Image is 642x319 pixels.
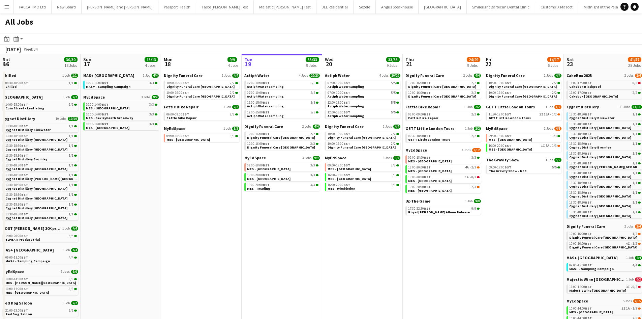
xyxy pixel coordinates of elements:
[343,81,350,85] span: BST
[299,74,308,78] span: 4 Jobs
[244,124,320,129] a: Dignity Funeral Care2 Jobs4/4
[5,124,77,132] a: 13:30-18:30BST1/1Cygnet Distillery Bluewater
[343,141,350,146] span: BST
[164,73,203,78] span: Dignity Funeral Care
[489,81,511,85] span: 10:00-16:00
[489,91,511,95] span: 10:00-16:00
[567,104,642,109] a: Cygnet Distillery11 Jobs11/11
[328,81,399,88] a: 07:00-10:00BST5/5Actiph Water sampling
[408,137,450,142] span: GETT Little London Tours
[86,113,109,116] span: 10:00-14:00
[567,73,592,78] span: CakeBox 2025
[166,137,210,142] span: MES - Northfield
[569,112,641,120] a: 13:30-18:30BST1/1Cygnet Distillery Bluewater
[166,81,238,88] a: 10:00-16:00BST2/2Dignity Funeral Care [GEOGRAPHIC_DATA]
[393,125,400,129] span: 4/4
[539,113,543,116] span: 1I
[463,74,472,78] span: 2 Jobs
[263,90,270,95] span: BST
[62,95,70,99] span: 1 Job
[164,126,185,131] span: MyEdSpace
[486,126,561,131] a: MyEdSpace2 Jobs4/6
[247,114,284,118] span: Actiph Water sampling
[424,81,431,85] span: BST
[486,104,535,109] span: GETT Little London Tours
[471,113,476,116] span: 2/2
[554,127,561,131] span: 4/6
[302,125,311,129] span: 2 Jobs
[552,134,557,138] span: 3/3
[424,134,431,138] span: BST
[405,73,481,104] div: Dignity Funeral Care2 Jobs4/410:00-16:00BST2/2Dignity Funeral Care [GEOGRAPHIC_DATA]10:00-16:00BS...
[68,117,78,121] span: 10/10
[391,132,396,136] span: 2/2
[310,91,315,95] span: 5/5
[62,74,70,78] span: 1 Job
[391,81,396,85] span: 5/5
[223,127,231,131] span: 1 Job
[3,73,78,78] a: Chilled1 Job1/1
[569,94,618,99] span: Cakebox Edinburgh
[569,81,592,85] span: 11:00-17:00
[149,113,154,116] span: 3/3
[52,0,82,14] button: New Board
[166,81,189,85] span: 10:00-16:00
[471,91,476,95] span: 2/2
[343,132,350,136] span: BST
[467,0,535,14] button: Smileright Barbican Dental Clinic
[408,134,480,141] a: 09:30-18:00BST2/2GETT Little London Tours
[489,94,557,99] span: Dignity Funeral Care Southampton
[408,116,438,120] span: Fettle Bike Repair
[474,105,481,109] span: 2/2
[247,84,284,89] span: Actiph Water sampling
[424,90,431,95] span: BST
[86,112,157,120] a: 10:00-14:00BST3/3MES - Bexleyheath Broadway
[182,134,189,138] span: BST
[244,124,283,129] span: Dignity Funeral Care
[471,134,476,138] span: 2/2
[310,111,315,114] span: 5/5
[328,132,399,139] a: 10:00-16:00BST2/2Dignity Funeral Care [GEOGRAPHIC_DATA]
[489,134,511,138] span: 09:00-18:00
[585,90,592,95] span: BST
[569,135,631,140] span: Cygnet Distillery Bristol
[505,112,511,116] span: BST
[328,135,396,140] span: Dignity Funeral Care Aberdeen
[5,103,28,106] span: 14:00-18:00
[408,81,480,88] a: 10:00-16:00BST2/2Dignity Funeral Care [GEOGRAPHIC_DATA]
[263,141,270,146] span: BST
[486,126,561,157] div: MyEdSpace2 Jobs4/609:00-18:00BST3/3MES - [GEOGRAPHIC_DATA]16:00-20:00BST1I5A•1/3MES - [GEOGRAPHIC...
[408,81,431,85] span: 10:00-16:00
[624,74,634,78] span: 2 Jobs
[21,134,28,138] span: BST
[316,0,354,14] button: JLL Residential
[247,101,270,104] span: 12:00-15:00
[633,113,637,116] span: 1/1
[310,142,315,145] span: 2/2
[552,91,557,95] span: 2/2
[554,74,561,78] span: 4/4
[244,124,320,155] div: Dignity Funeral Care2 Jobs4/410:00-16:00BST2/2Dignity Funeral Care [GEOGRAPHIC_DATA]10:00-16:00BS...
[405,126,481,148] div: GETT Little London Tours1 Job2/209:30-18:00BST2/2GETT Little London Tours
[489,137,532,142] span: MES - Northfield
[263,100,270,105] span: BST
[166,134,238,141] a: 09:00-18:00BST3/3MES - [GEOGRAPHIC_DATA]
[391,111,396,114] span: 5/5
[164,73,239,78] a: Dignity Funeral Care2 Jobs4/4
[244,73,269,78] span: Actiph Water
[489,134,560,141] a: 09:00-18:00BST3/3MES - [GEOGRAPHIC_DATA]
[143,74,150,78] span: 1 Job
[182,112,189,116] span: BST
[164,126,239,131] a: MyEdSpace1 Job3/3
[408,84,476,89] span: Dignity Funeral Care Aberdeen
[405,104,440,109] span: Fettle Bike Repair
[166,91,189,95] span: 10:00-16:00
[83,95,159,132] div: MyEdSpace3 Jobs9/910:00-14:00BST3/3MES - [GEOGRAPHIC_DATA]10:00-14:00BST3/3MES - Bexleyheath Broa...
[230,134,235,138] span: 3/3
[486,104,561,126] div: GETT Little London Tours1 Job1/211:30-18:00BST1I18A•1/2GETT Little London Tours
[247,132,318,139] a: 10:00-16:00BST2/2Dignity Funeral Care [GEOGRAPHIC_DATA]
[247,104,284,108] span: Actiph Water sampling
[585,81,592,85] span: BST
[263,132,270,136] span: BST
[569,90,641,98] a: 11:00-17:00BST2/2Cakebox [GEOGRAPHIC_DATA]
